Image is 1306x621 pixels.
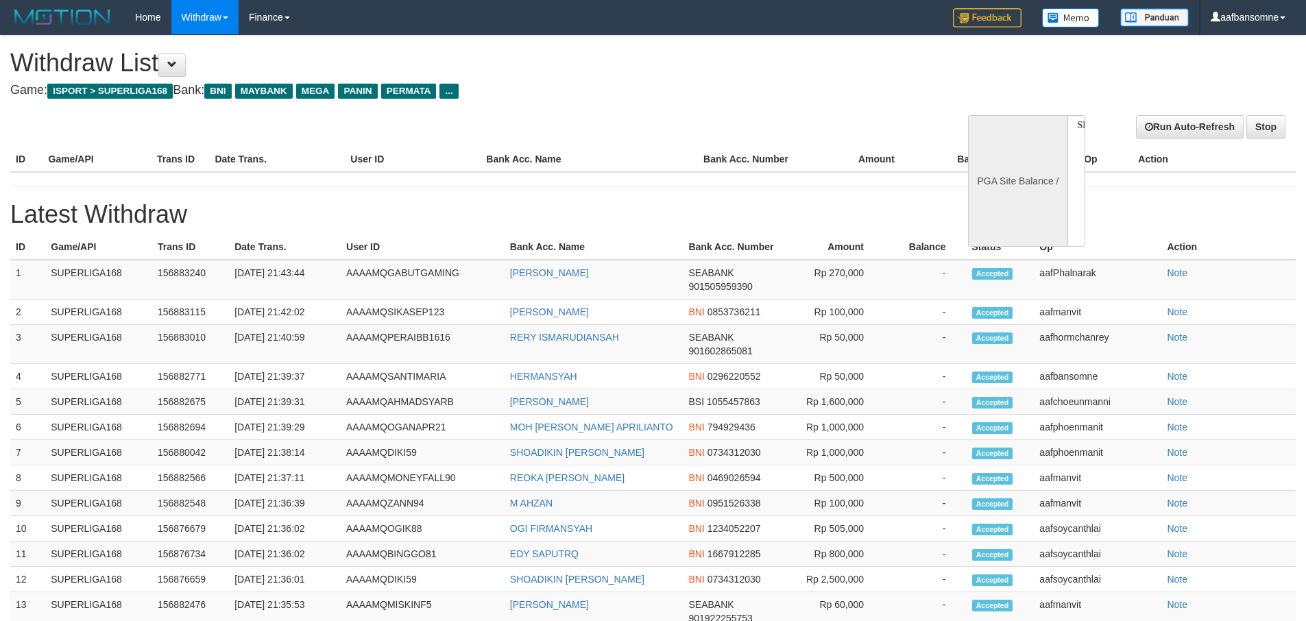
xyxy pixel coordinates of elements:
th: Op [1034,234,1161,260]
td: SUPERLIGA168 [45,491,152,516]
td: SUPERLIGA168 [45,415,152,440]
td: [DATE] 21:40:59 [229,325,341,364]
span: 901505959390 [688,281,752,292]
td: aafchoeunmanni [1034,389,1161,415]
span: BSI [688,396,704,407]
a: [PERSON_NAME] [510,306,589,317]
div: PGA Site Balance / [968,115,1067,247]
span: BNI [688,422,704,433]
td: - [884,300,966,325]
span: 901602865081 [688,345,752,356]
a: Note [1167,447,1187,458]
th: Amount [781,234,884,260]
td: - [884,516,966,541]
td: aafmanvit [1034,300,1161,325]
th: User ID [341,234,505,260]
td: AAAAMQOGANAPR21 [341,415,505,440]
span: Accepted [972,524,1013,535]
a: [PERSON_NAME] [510,267,589,278]
td: SUPERLIGA168 [45,465,152,491]
span: Accepted [972,397,1013,409]
td: 156880042 [152,440,229,465]
span: 0296220552 [708,371,761,382]
td: - [884,491,966,516]
td: aafmanvit [1034,491,1161,516]
span: BNI [688,548,704,559]
td: SUPERLIGA168 [45,389,152,415]
td: [DATE] 21:38:14 [229,440,341,465]
td: AAAAMQMONEYFALL90 [341,465,505,491]
td: aafPhalnarak [1034,260,1161,300]
td: 156876734 [152,541,229,567]
td: 156882548 [152,491,229,516]
span: 1234052207 [708,523,761,534]
td: 5 [10,389,45,415]
td: SUPERLIGA168 [45,440,152,465]
td: aafsoycanthlai [1034,516,1161,541]
td: [DATE] 21:42:02 [229,300,341,325]
td: 156882566 [152,465,229,491]
td: 3 [10,325,45,364]
td: aafhormchanrey [1034,325,1161,364]
td: Rp 50,000 [781,364,884,389]
td: SUPERLIGA168 [45,541,152,567]
td: aafsoycanthlai [1034,567,1161,592]
span: 0734312030 [708,447,761,458]
span: BNI [204,84,231,99]
th: Bank Acc. Number [683,234,781,260]
th: User ID [345,147,481,172]
td: 1 [10,260,45,300]
td: Rp 100,000 [781,300,884,325]
td: aafphoenmanit [1034,415,1161,440]
span: PERMATA [381,84,437,99]
h1: Latest Withdraw [10,201,1296,228]
td: [DATE] 21:36:02 [229,516,341,541]
th: Status [967,234,1035,260]
td: - [884,465,966,491]
a: MOH [PERSON_NAME] APRILIANTO [510,422,673,433]
td: Rp 270,000 [781,260,884,300]
td: Rp 1,600,000 [781,389,884,415]
a: Note [1167,371,1187,382]
td: Rp 800,000 [781,541,884,567]
td: AAAAMQZANN94 [341,491,505,516]
span: Accepted [972,448,1013,459]
th: Bank Acc. Name [481,147,698,172]
td: - [884,260,966,300]
td: aafmanvit [1034,465,1161,491]
span: Accepted [972,549,1013,561]
span: BNI [688,574,704,585]
a: SHOADIKIN [PERSON_NAME] [510,574,644,585]
span: Accepted [972,574,1013,586]
th: Action [1161,234,1296,260]
td: 2 [10,300,45,325]
td: 156876659 [152,567,229,592]
a: Note [1167,332,1187,343]
td: AAAAMQOGIK88 [341,516,505,541]
td: SUPERLIGA168 [45,260,152,300]
td: 4 [10,364,45,389]
td: 7 [10,440,45,465]
th: Amount [806,147,915,172]
img: Button%20Memo.svg [1042,8,1100,27]
span: Accepted [972,498,1013,510]
th: ID [10,147,43,172]
span: Accepted [972,473,1013,485]
td: 12 [10,567,45,592]
td: SUPERLIGA168 [45,325,152,364]
td: SUPERLIGA168 [45,567,152,592]
td: 10 [10,516,45,541]
td: 11 [10,541,45,567]
span: PANIN [338,84,377,99]
td: 156882675 [152,389,229,415]
a: Note [1167,523,1187,534]
a: Note [1167,574,1187,585]
td: Rp 2,500,000 [781,567,884,592]
span: Accepted [972,268,1013,280]
td: AAAAMQSANTIMARIA [341,364,505,389]
a: Stop [1246,115,1285,138]
td: 6 [10,415,45,440]
h4: Game: Bank: [10,84,857,97]
td: Rp 1,000,000 [781,415,884,440]
td: Rp 500,000 [781,465,884,491]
